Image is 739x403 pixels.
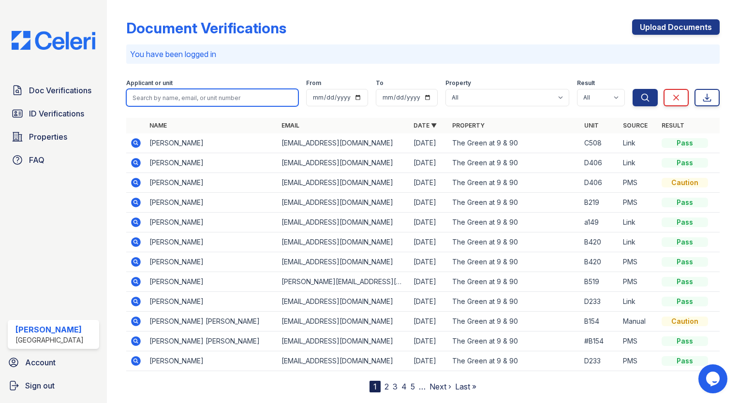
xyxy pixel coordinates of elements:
td: [DATE] [410,232,448,252]
a: 4 [401,382,407,391]
td: [EMAIL_ADDRESS][DOMAIN_NAME] [278,193,410,213]
img: CE_Logo_Blue-a8612792a0a2168367f1c8372b55b34899dd931a85d93a1a3d3e32e68fde9ad4.png [4,31,103,50]
a: 5 [411,382,415,391]
label: Result [577,79,595,87]
div: Pass [662,257,708,267]
td: [PERSON_NAME] [146,292,278,312]
td: Link [619,292,658,312]
td: D406 [580,153,619,173]
td: The Green at 9 & 90 [448,193,580,213]
div: Pass [662,356,708,366]
td: Manual [619,312,658,331]
label: From [306,79,321,87]
div: Pass [662,277,708,287]
a: Next › [429,382,451,391]
td: PMS [619,351,658,371]
td: Link [619,153,658,173]
span: Sign out [25,380,55,391]
span: ID Verifications [29,108,84,119]
td: [PERSON_NAME] [146,252,278,272]
td: The Green at 9 & 90 [448,252,580,272]
td: [PERSON_NAME] [PERSON_NAME] [146,331,278,351]
a: Email [281,122,299,129]
td: The Green at 9 & 90 [448,173,580,193]
td: [EMAIL_ADDRESS][DOMAIN_NAME] [278,312,410,331]
a: Last » [455,382,476,391]
a: 3 [393,382,398,391]
p: You have been logged in [130,48,716,60]
td: [PERSON_NAME] [146,173,278,193]
a: Result [662,122,684,129]
td: B219 [580,193,619,213]
td: [PERSON_NAME] [146,153,278,173]
td: The Green at 9 & 90 [448,331,580,351]
a: Doc Verifications [8,81,99,100]
td: D233 [580,351,619,371]
td: [EMAIL_ADDRESS][DOMAIN_NAME] [278,252,410,272]
label: Applicant or unit [126,79,173,87]
td: [EMAIL_ADDRESS][DOMAIN_NAME] [278,292,410,312]
div: [PERSON_NAME] [15,324,84,335]
td: [EMAIL_ADDRESS][DOMAIN_NAME] [278,351,410,371]
div: Pass [662,237,708,247]
a: Properties [8,127,99,146]
td: [PERSON_NAME] [146,351,278,371]
div: Pass [662,138,708,148]
div: Pass [662,217,708,227]
a: Source [623,122,648,129]
label: Property [445,79,471,87]
td: B154 [580,312,619,331]
span: Doc Verifications [29,85,91,96]
td: PMS [619,252,658,272]
td: [PERSON_NAME][EMAIL_ADDRESS][DOMAIN_NAME] [278,272,410,292]
a: Account [4,353,103,372]
div: Pass [662,198,708,207]
td: [PERSON_NAME] [PERSON_NAME] [146,312,278,331]
td: [PERSON_NAME] [146,232,278,252]
td: PMS [619,272,658,292]
div: 1 [369,381,381,392]
td: D406 [580,173,619,193]
td: [DATE] [410,331,448,351]
td: [DATE] [410,173,448,193]
td: [PERSON_NAME] [146,193,278,213]
div: Caution [662,317,708,326]
td: [DATE] [410,312,448,331]
div: Pass [662,158,708,168]
div: [GEOGRAPHIC_DATA] [15,335,84,345]
a: 2 [384,382,389,391]
td: [DATE] [410,193,448,213]
td: [EMAIL_ADDRESS][DOMAIN_NAME] [278,153,410,173]
td: [DATE] [410,252,448,272]
label: To [376,79,384,87]
span: FAQ [29,154,44,166]
a: Upload Documents [632,19,720,35]
td: [EMAIL_ADDRESS][DOMAIN_NAME] [278,173,410,193]
td: The Green at 9 & 90 [448,133,580,153]
td: Link [619,133,658,153]
td: The Green at 9 & 90 [448,272,580,292]
div: Caution [662,178,708,187]
td: [EMAIL_ADDRESS][DOMAIN_NAME] [278,232,410,252]
td: B420 [580,252,619,272]
iframe: chat widget [698,364,729,393]
a: Date ▼ [414,122,437,129]
input: Search by name, email, or unit number [126,89,298,106]
td: [DATE] [410,133,448,153]
td: [DATE] [410,272,448,292]
td: B420 [580,232,619,252]
td: The Green at 9 & 90 [448,213,580,232]
td: [EMAIL_ADDRESS][DOMAIN_NAME] [278,133,410,153]
div: Document Verifications [126,19,286,37]
a: Unit [584,122,599,129]
td: [PERSON_NAME] [146,272,278,292]
td: [PERSON_NAME] [146,213,278,232]
a: Sign out [4,376,103,395]
a: ID Verifications [8,104,99,123]
td: The Green at 9 & 90 [448,312,580,331]
a: Property [452,122,485,129]
td: The Green at 9 & 90 [448,153,580,173]
td: The Green at 9 & 90 [448,232,580,252]
a: FAQ [8,150,99,170]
